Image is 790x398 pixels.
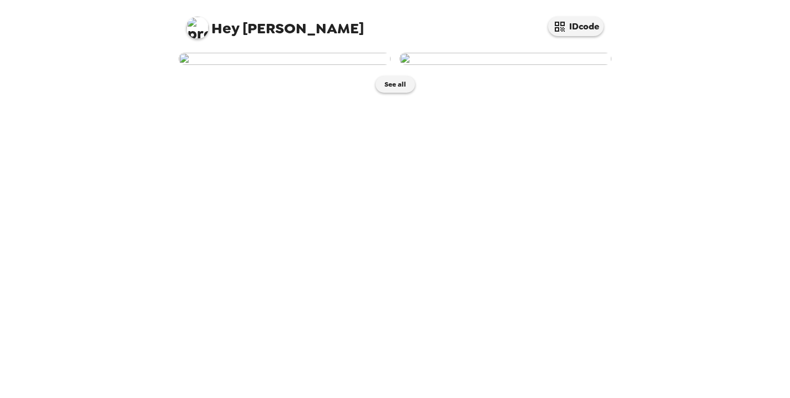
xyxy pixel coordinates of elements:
img: user-251327 [399,53,611,65]
button: IDcode [548,17,604,36]
img: profile pic [186,17,209,39]
span: Hey [211,18,239,38]
img: user-279524 [179,53,391,65]
button: See all [376,76,415,93]
span: [PERSON_NAME] [186,11,364,36]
